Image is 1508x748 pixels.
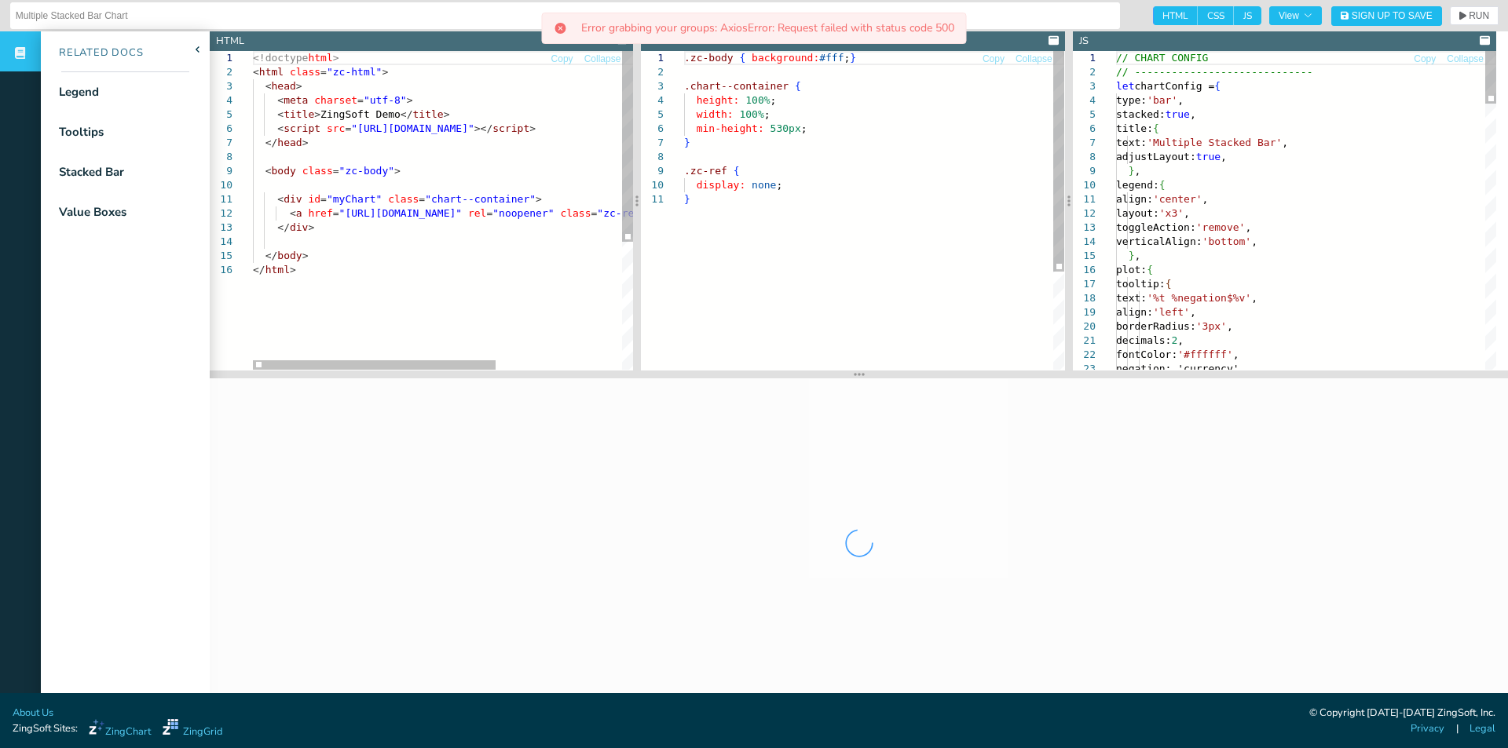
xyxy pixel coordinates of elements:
[1116,151,1196,162] span: adjustLayout:
[597,207,646,219] span: "zc-ref"
[1116,52,1208,64] span: // CHART CONFIG
[641,93,664,108] div: 4
[210,122,232,136] div: 6
[1073,206,1096,221] div: 12
[1073,291,1096,305] div: 18
[265,165,272,177] span: <
[339,165,394,177] span: "zc-body"
[764,108,770,120] span: ;
[345,122,351,134] span: =
[1251,235,1257,247] span: ,
[210,93,232,108] div: 4
[1073,93,1096,108] div: 4
[684,52,734,64] span: .zc-body
[1079,34,1089,49] div: JS
[253,66,259,78] span: <
[551,54,573,64] span: Copy
[1073,108,1096,122] div: 5
[1414,54,1436,64] span: Copy
[1202,193,1208,205] span: ,
[210,108,232,122] div: 5
[1446,52,1484,67] button: Collapse
[1116,363,1245,374] span: negation: 'currency',
[647,34,667,49] div: CSS
[1116,94,1147,106] span: type:
[1153,122,1159,134] span: {
[407,94,413,106] span: >
[1177,94,1184,106] span: ,
[308,193,320,205] span: id
[425,193,536,205] span: "chart--container"
[584,54,621,64] span: Collapse
[253,264,265,275] span: </
[1184,207,1190,219] span: ,
[388,193,419,205] span: class
[468,207,486,219] span: rel
[551,52,574,67] button: Copy
[1073,334,1096,348] div: 21
[290,207,296,219] span: <
[284,193,302,205] span: div
[1413,52,1437,67] button: Copy
[401,108,413,120] span: </
[1073,348,1096,362] div: 22
[560,207,591,219] span: class
[1190,108,1196,120] span: ,
[536,193,542,205] span: >
[210,206,232,221] div: 12
[1153,306,1190,318] span: 'left'
[1128,165,1134,177] span: }
[210,79,232,93] div: 3
[641,122,664,136] div: 6
[1116,348,1177,360] span: fontColor:
[641,136,664,150] div: 7
[277,108,284,120] span: <
[1116,235,1202,247] span: verticalAlign:
[210,178,232,192] div: 10
[302,137,309,148] span: >
[277,137,302,148] span: head
[641,178,664,192] div: 10
[210,249,232,263] div: 15
[13,721,78,736] span: ZingSoft Sites:
[210,65,232,79] div: 2
[277,122,284,134] span: <
[1251,292,1257,304] span: ,
[752,179,776,191] span: none
[746,94,770,106] span: 100%
[320,193,327,205] span: =
[770,94,777,106] span: ;
[684,165,727,177] span: .zc-ref
[1116,108,1166,120] span: stacked:
[1073,235,1096,249] div: 14
[1232,348,1239,360] span: ,
[333,52,339,64] span: >
[1073,150,1096,164] div: 8
[641,164,664,178] div: 9
[216,34,244,49] div: HTML
[584,52,622,67] button: Collapse
[1147,137,1282,148] span: 'Multiple Stacked Bar'
[1450,6,1499,25] button: RUN
[1134,250,1140,261] span: ,
[314,108,320,120] span: >
[351,122,474,134] span: "[URL][DOMAIN_NAME]"
[1116,278,1166,290] span: tooltip:
[277,94,284,106] span: <
[1153,6,1198,25] span: HTML
[265,137,278,148] span: </
[1202,235,1251,247] span: 'bottom'
[210,235,232,249] div: 14
[364,94,407,106] span: "utf-8"
[290,66,320,78] span: class
[302,165,333,177] span: class
[333,207,339,219] span: =
[382,66,388,78] span: >
[851,52,857,64] span: }
[770,122,801,134] span: 530px
[253,52,308,64] span: <!doctype
[1016,54,1052,64] span: Collapse
[1190,306,1196,318] span: ,
[697,179,746,191] span: display:
[277,193,284,205] span: <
